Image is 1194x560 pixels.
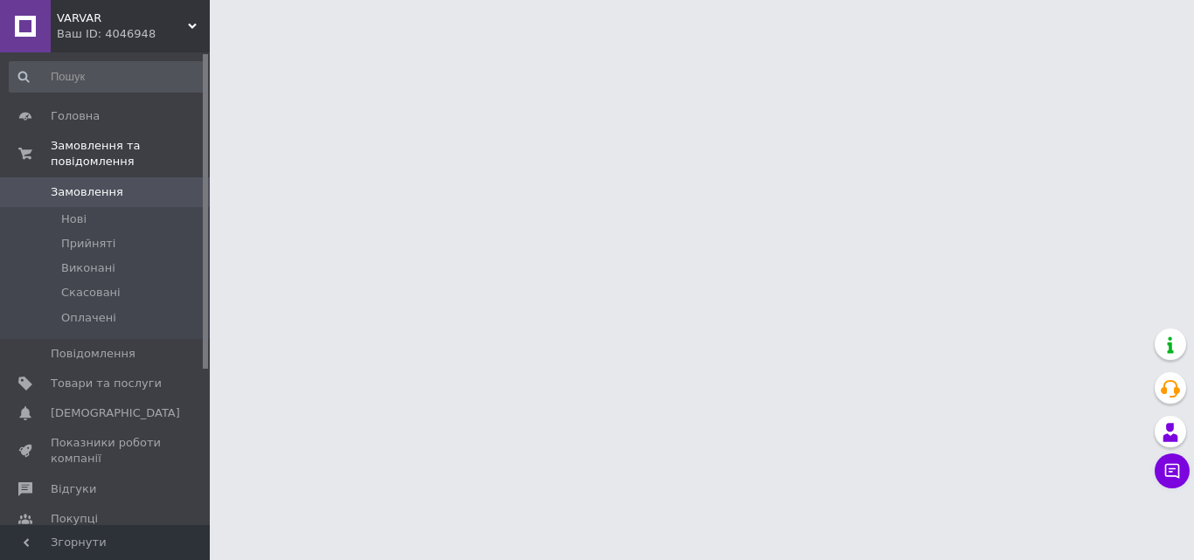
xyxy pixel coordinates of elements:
[51,376,162,391] span: Товари та послуги
[57,10,188,26] span: VARVAR
[61,260,115,276] span: Виконані
[51,511,98,527] span: Покупці
[61,211,87,227] span: Нові
[51,405,180,421] span: [DEMOGRAPHIC_DATA]
[61,236,115,252] span: Прийняті
[51,481,96,497] span: Відгуки
[57,26,210,42] div: Ваш ID: 4046948
[51,108,100,124] span: Головна
[51,138,210,169] span: Замовлення та повідомлення
[9,61,206,93] input: Пошук
[51,184,123,200] span: Замовлення
[1155,453,1190,488] button: Чат з покупцем
[61,285,121,301] span: Скасовані
[51,435,162,467] span: Показники роботи компанії
[51,346,135,362] span: Повідомлення
[61,310,116,326] span: Оплачені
